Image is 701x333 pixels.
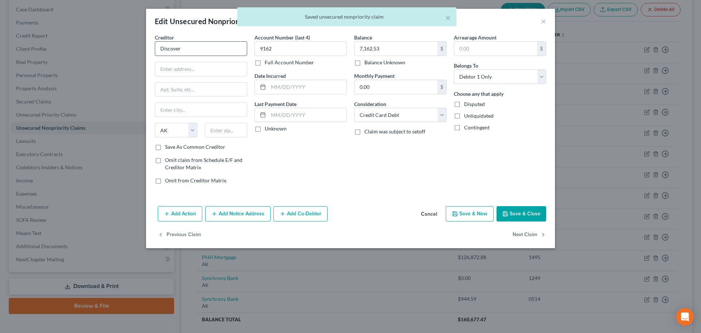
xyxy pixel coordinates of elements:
[464,124,490,130] span: Contingent
[165,143,225,151] label: Save As Common Creditor
[537,42,546,56] div: $
[446,206,494,222] button: Save & New
[165,177,226,183] span: Omit from Creditor Matrix
[354,72,395,80] label: Monthly Payment
[354,34,372,41] label: Balance
[454,63,478,69] span: Belongs To
[155,83,247,97] input: Apt, Suite, etc...
[165,157,242,170] span: Omit claim from Schedule E/F and Creditor Matrix
[354,100,386,108] label: Consideration
[676,308,694,326] div: Open Intercom Messenger
[205,206,271,222] button: Add Notice Address
[158,227,201,243] button: Previous Claim
[243,13,451,20] div: Saved unsecured nonpriority claim
[464,101,485,107] span: Disputed
[355,80,437,94] input: 0.00
[437,42,446,56] div: $
[513,227,546,243] button: Next Claim
[454,34,497,41] label: Arrearage Amount
[268,108,346,122] input: MM/DD/YYYY
[268,80,346,94] input: MM/DD/YYYY
[273,206,327,222] button: Add Co-Debtor
[364,59,405,66] label: Balance Unknown
[265,59,314,66] label: Full Account Number
[155,34,174,41] span: Creditor
[355,42,437,56] input: 0.00
[254,72,286,80] label: Date Incurred
[205,123,248,137] input: Enter zip...
[155,41,247,56] input: Search creditor by name...
[158,206,202,222] button: Add Action
[155,103,247,117] input: Enter city...
[454,90,503,98] label: Choose any that apply
[155,62,247,76] input: Enter address...
[445,13,451,22] button: ×
[437,80,446,94] div: $
[497,206,546,222] button: Save & Close
[454,42,537,56] input: 0.00
[265,125,287,132] label: Unknown
[254,41,347,56] input: XXXX
[254,100,296,108] label: Last Payment Date
[415,207,443,222] button: Cancel
[464,113,494,119] span: Unliquidated
[254,34,310,41] label: Account Number (last 4)
[364,128,425,135] span: Claim was subject to setoff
